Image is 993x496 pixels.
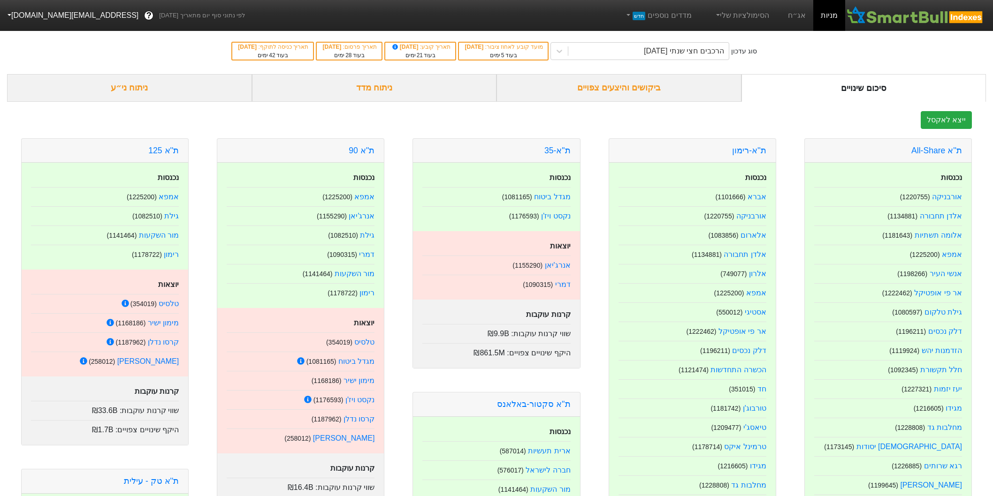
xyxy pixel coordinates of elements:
[745,173,766,181] strong: נכנסות
[824,443,854,451] small: ( 1173145 )
[748,193,766,201] a: אברא
[465,44,485,50] span: [DATE]
[132,251,162,258] small: ( 1178722 )
[164,212,179,220] a: גילת
[117,357,179,365] a: [PERSON_NAME]
[534,193,570,201] a: מגדל ביטוח
[338,357,374,365] a: מגדל ביטוח
[914,289,962,297] a: אר פי אופטיקל
[159,11,245,20] span: לפי נתוני סוף יום מתאריך [DATE]
[732,146,766,155] a: ת''א-רימון
[710,366,766,374] a: הכשרה התחדשות
[328,289,358,297] small: ( 1178722 )
[699,481,729,489] small: ( 1228808 )
[148,338,179,346] a: קרסו נדלן
[115,338,145,346] small: ( 1187962 )
[922,346,962,354] a: הזדמנות יהש
[164,250,179,258] a: רימון
[422,343,570,359] div: היקף שינויים צפויים :
[107,232,137,239] small: ( 1141464 )
[887,212,917,220] small: ( 1134881 )
[731,481,766,489] a: מחלבות גד
[127,193,157,201] small: ( 1225200 )
[238,44,258,50] span: [DATE]
[327,251,357,258] small: ( 1090315 )
[488,330,509,338] span: ₪9.9B
[237,51,308,60] div: בעוד ימים
[749,270,766,278] a: אלרון
[148,146,179,155] a: ת''א 125
[720,270,747,278] small: ( 749077 )
[345,52,351,59] span: 28
[750,462,766,470] a: מגידו
[888,366,918,374] small: ( 1092345 )
[757,385,766,393] a: חד
[692,251,722,258] small: ( 1134881 )
[526,466,570,474] a: חברה לישראל
[390,51,451,60] div: בעוד ימים
[621,6,695,25] a: מדדים נוספיםחדש
[146,9,152,22] span: ?
[743,423,766,431] a: טיאסג'י
[718,327,766,335] a: אר פי אופטיקל
[354,193,374,201] a: אמפא
[284,435,311,442] small: ( 258012 )
[924,462,962,470] a: רגא שרותים
[227,478,374,493] div: שווי קרנות עוקבות :
[158,280,179,288] strong: יוצאות
[500,447,526,455] small: ( 587014 )
[252,74,497,102] div: ניתוח מדד
[360,231,374,239] a: גילת
[359,250,374,258] a: דמרי
[711,424,741,431] small: ( 1209477 )
[716,193,746,201] small: ( 1101666 )
[354,319,374,327] strong: יוצאות
[687,328,717,335] small: ( 1222462 )
[322,44,343,50] span: [DATE]
[353,173,374,181] strong: נכנסות
[633,12,645,20] span: חדש
[710,6,773,25] a: הסימולציות שלי
[306,358,336,365] small: ( 1081165 )
[920,212,962,220] a: אלדן תחבורה
[941,173,962,181] strong: נכנסות
[745,308,766,316] a: אסטיגי
[390,43,451,51] div: תאריך קובע :
[897,270,927,278] small: ( 1198266 )
[139,231,179,239] a: מור השקעות
[729,385,755,393] small: ( 351015 )
[555,280,571,288] a: דמרי
[718,462,748,470] small: ( 1216605 )
[312,415,342,423] small: ( 1187962 )
[704,212,734,220] small: ( 1220755 )
[288,483,313,491] span: ₪16.4B
[89,358,115,365] small: ( 258012 )
[497,399,570,409] a: ת''א סקטור-באלאנס
[910,251,940,258] small: ( 1225200 )
[502,193,532,201] small: ( 1081165 )
[900,481,962,489] a: [PERSON_NAME]
[895,424,925,431] small: ( 1228808 )
[496,74,741,102] div: ביקושים והיצעים צפויים
[741,74,986,102] div: סיכום שינויים
[550,173,571,181] strong: נכנסות
[464,51,542,60] div: בעוד ימים
[349,146,374,155] a: ת''א 90
[736,212,766,220] a: אורבניקה
[924,308,962,316] a: גילת טלקום
[930,270,962,278] a: אנשי העיר
[326,338,352,346] small: ( 354019 )
[345,396,375,404] a: נקסט ויז'ן
[31,401,179,416] div: שווי קרנות עוקבות :
[523,281,553,288] small: ( 1090315 )
[901,385,932,393] small: ( 1227321 )
[148,319,179,327] a: מימון ישיר
[312,377,342,384] small: ( 1168186 )
[710,405,741,412] small: ( 1181742 )
[335,270,374,278] a: מור השקעות
[512,262,542,269] small: ( 1155290 )
[509,212,539,220] small: ( 1176593 )
[124,476,179,486] a: ת''א טק - עילית
[474,349,504,357] span: ₪861.5M
[7,74,252,102] div: ניתוח ני״ע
